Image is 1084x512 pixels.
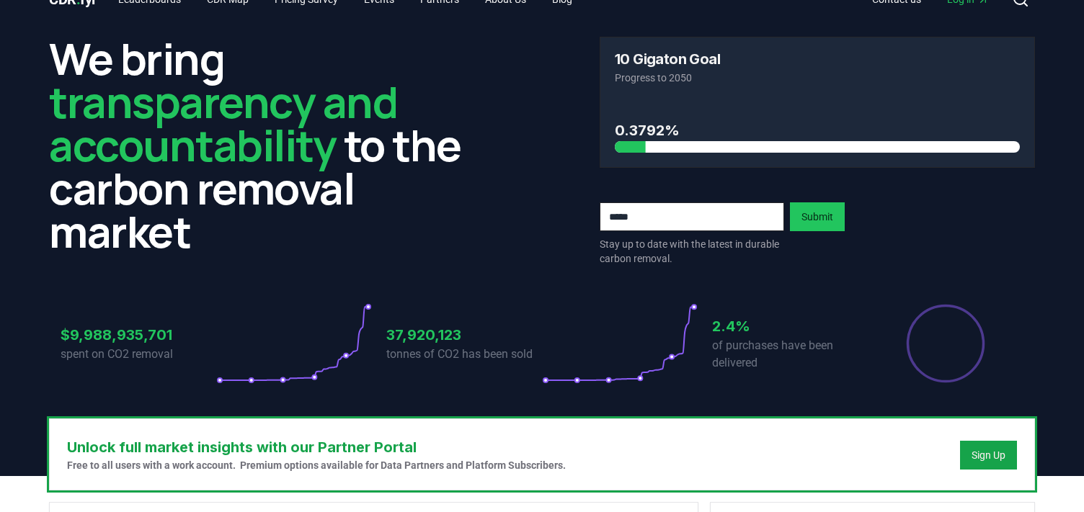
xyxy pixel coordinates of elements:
[386,324,542,346] h3: 37,920,123
[712,337,868,372] p: of purchases have been delivered
[67,436,566,458] h3: Unlock full market insights with our Partner Portal
[49,72,397,174] span: transparency and accountability
[790,202,845,231] button: Submit
[61,346,216,363] p: spent on CO2 removal
[386,346,542,363] p: tonnes of CO2 has been sold
[615,120,1020,141] h3: 0.3792%
[905,303,986,384] div: Percentage of sales delivered
[615,71,1020,85] p: Progress to 2050
[972,448,1005,462] a: Sign Up
[615,52,720,66] h3: 10 Gigaton Goal
[712,315,868,337] h3: 2.4%
[61,324,216,346] h3: $9,988,935,701
[67,458,566,472] p: Free to all users with a work account. Premium options available for Data Partners and Platform S...
[960,441,1017,470] button: Sign Up
[49,37,484,253] h2: We bring to the carbon removal market
[600,237,784,266] p: Stay up to date with the latest in durable carbon removal.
